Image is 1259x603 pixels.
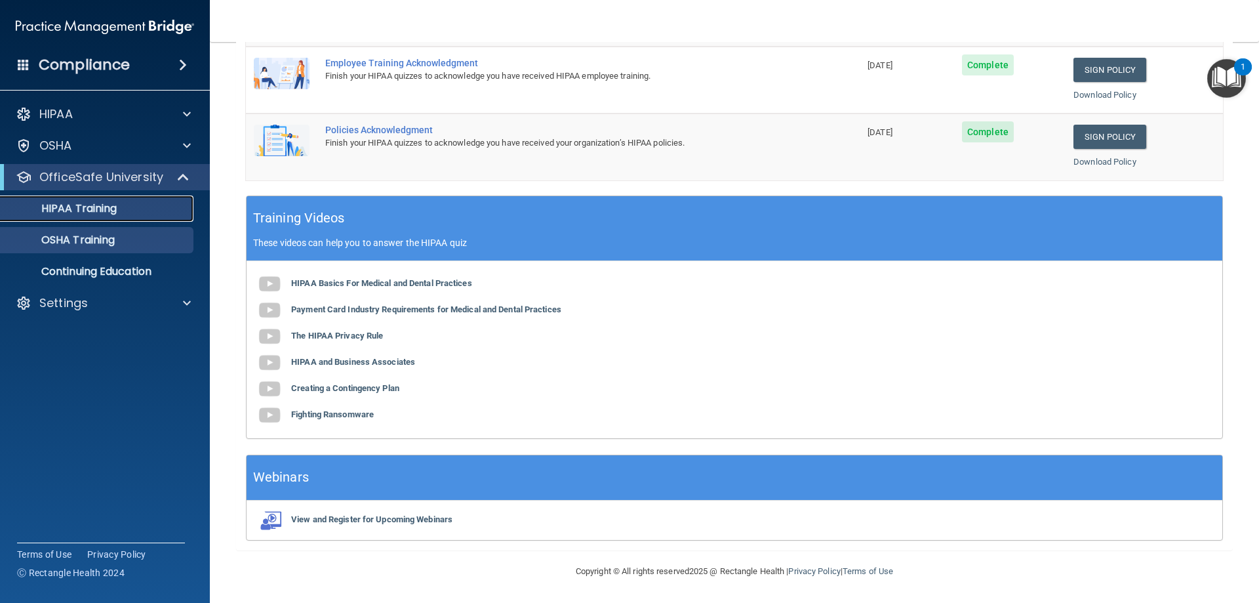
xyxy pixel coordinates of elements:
[291,304,561,314] b: Payment Card Industry Requirements for Medical and Dental Practices
[39,106,73,122] p: HIPAA
[325,68,794,84] div: Finish your HIPAA quizzes to acknowledge you have received HIPAA employee training.
[16,138,191,154] a: OSHA
[291,409,374,419] b: Fighting Ransomware
[16,169,190,185] a: OfficeSafe University
[39,138,72,154] p: OSHA
[16,106,191,122] a: HIPAA
[325,58,794,68] div: Employee Training Acknowledgment
[17,566,125,579] span: Ⓒ Rectangle Health 2024
[256,376,283,402] img: gray_youtube_icon.38fcd6cc.png
[1032,510,1243,562] iframe: Drift Widget Chat Controller
[16,295,191,311] a: Settings
[1207,59,1246,98] button: Open Resource Center, 1 new notification
[291,278,472,288] b: HIPAA Basics For Medical and Dental Practices
[39,295,88,311] p: Settings
[253,207,345,230] h5: Training Videos
[1073,90,1136,100] a: Download Policy
[256,323,283,350] img: gray_youtube_icon.38fcd6cc.png
[256,271,283,297] img: gray_youtube_icon.38fcd6cc.png
[843,566,893,576] a: Terms of Use
[256,510,283,530] img: webinarIcon.c7ebbf15.png
[291,514,452,524] b: View and Register for Upcoming Webinars
[256,350,283,376] img: gray_youtube_icon.38fcd6cc.png
[39,169,163,185] p: OfficeSafe University
[868,127,892,137] span: [DATE]
[962,54,1014,75] span: Complete
[788,566,840,576] a: Privacy Policy
[9,234,115,247] p: OSHA Training
[256,402,283,428] img: gray_youtube_icon.38fcd6cc.png
[39,56,130,74] h4: Compliance
[291,357,415,367] b: HIPAA and Business Associates
[495,551,974,593] div: Copyright © All rights reserved 2025 @ Rectangle Health | |
[1073,157,1136,167] a: Download Policy
[325,135,794,151] div: Finish your HIPAA quizzes to acknowledge you have received your organization’s HIPAA policies.
[16,14,194,40] img: PMB logo
[256,297,283,323] img: gray_youtube_icon.38fcd6cc.png
[87,548,146,561] a: Privacy Policy
[325,125,794,135] div: Policies Acknowledgment
[9,265,188,278] p: Continuing Education
[962,121,1014,142] span: Complete
[253,466,309,489] h5: Webinars
[291,331,383,341] b: The HIPAA Privacy Rule
[253,238,1216,248] p: These videos can help you to answer the HIPAA quiz
[868,60,892,70] span: [DATE]
[17,548,71,561] a: Terms of Use
[291,383,399,393] b: Creating a Contingency Plan
[9,202,117,215] p: HIPAA Training
[1073,58,1146,82] a: Sign Policy
[1073,125,1146,149] a: Sign Policy
[1241,67,1245,84] div: 1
